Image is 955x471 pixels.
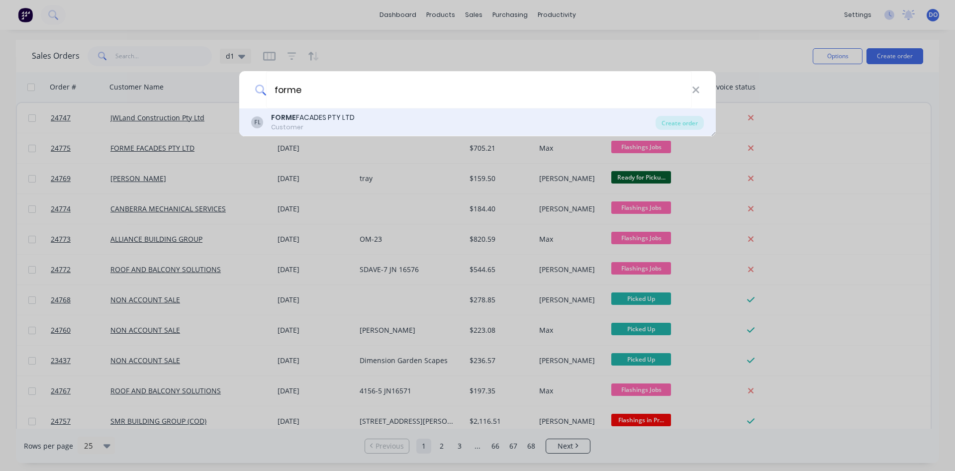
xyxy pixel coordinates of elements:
div: FACADES PTY LTD [271,112,355,123]
input: Enter a customer name to create a new order... [266,71,692,108]
div: Customer [271,123,355,132]
b: FORME [271,112,296,122]
div: FL [251,116,263,128]
div: Create order [656,116,704,130]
